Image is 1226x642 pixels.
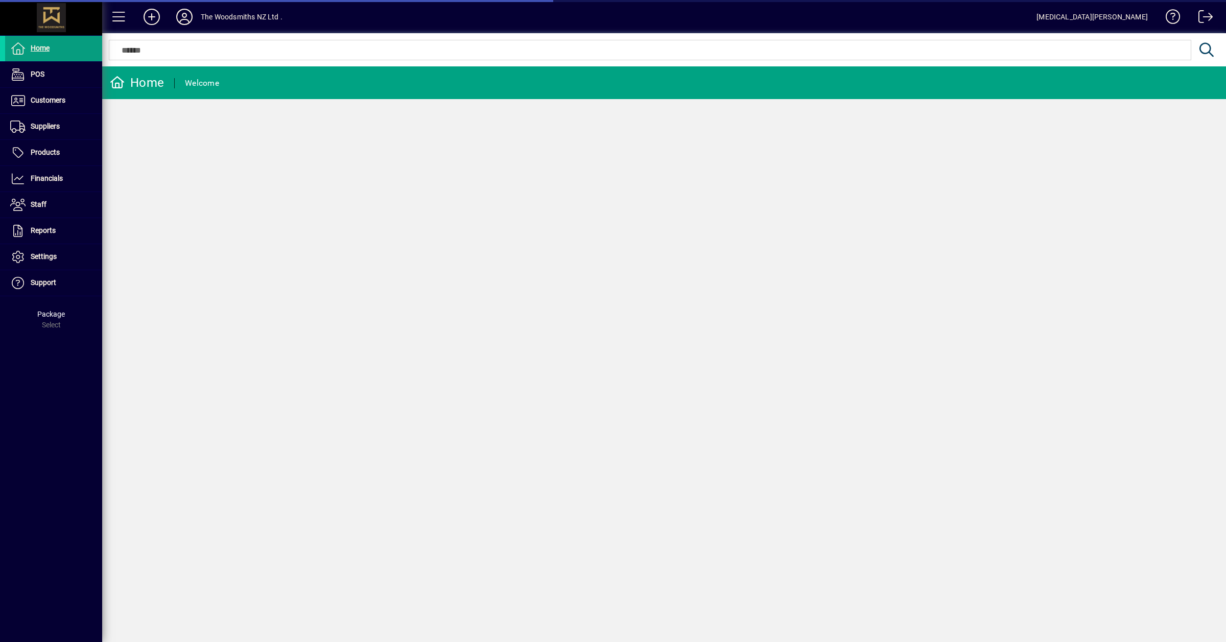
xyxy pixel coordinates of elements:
[31,278,56,287] span: Support
[31,174,63,182] span: Financials
[5,270,102,296] a: Support
[5,166,102,192] a: Financials
[185,75,219,91] div: Welcome
[5,62,102,87] a: POS
[5,192,102,218] a: Staff
[31,44,50,52] span: Home
[5,244,102,270] a: Settings
[31,252,57,260] span: Settings
[31,148,60,156] span: Products
[201,9,282,25] div: The Woodsmiths NZ Ltd .
[1191,2,1213,35] a: Logout
[5,114,102,139] a: Suppliers
[31,200,46,208] span: Staff
[135,8,168,26] button: Add
[110,75,164,91] div: Home
[31,96,65,104] span: Customers
[5,140,102,165] a: Products
[5,88,102,113] a: Customers
[168,8,201,26] button: Profile
[31,122,60,130] span: Suppliers
[37,310,65,318] span: Package
[31,226,56,234] span: Reports
[1158,2,1181,35] a: Knowledge Base
[1036,9,1148,25] div: [MEDICAL_DATA][PERSON_NAME]
[5,218,102,244] a: Reports
[31,70,44,78] span: POS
